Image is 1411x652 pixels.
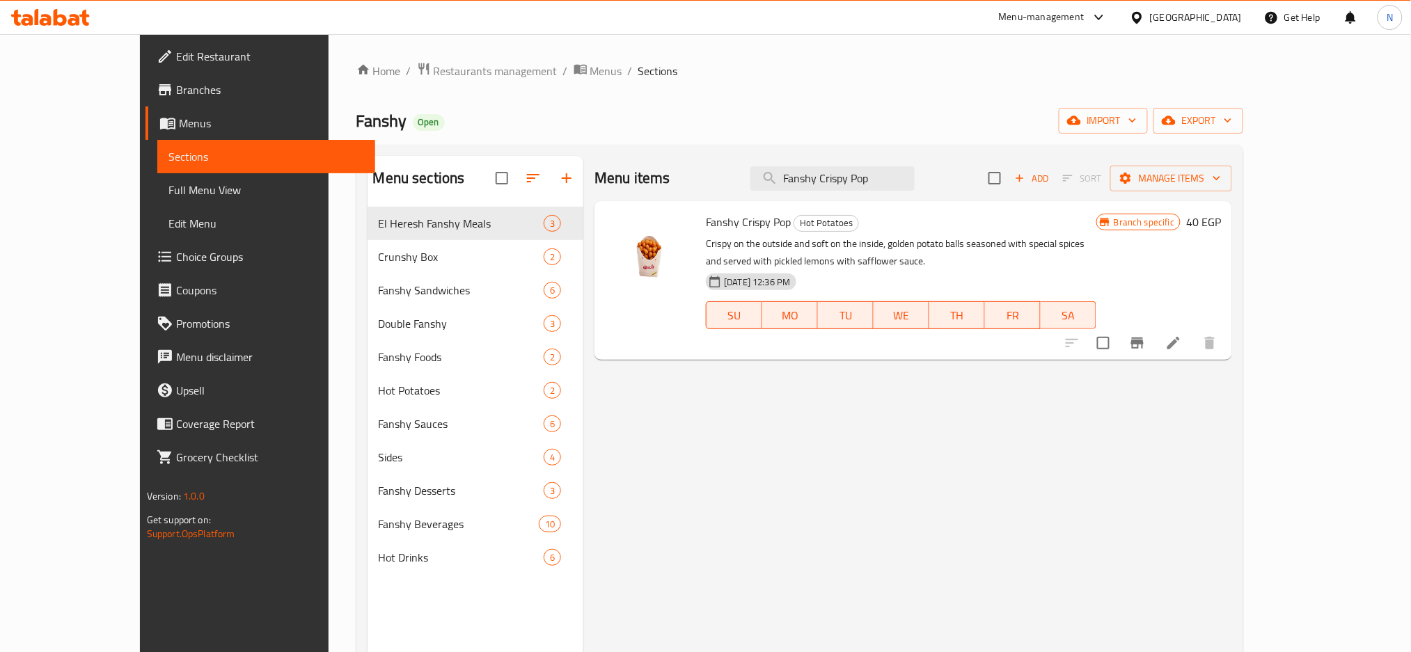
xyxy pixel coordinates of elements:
button: Manage items [1110,166,1232,191]
span: 4 [544,451,560,464]
a: Edit Restaurant [145,40,376,73]
span: 6 [544,284,560,297]
span: Select section first [1054,168,1110,189]
div: Hot Drinks6 [368,541,584,574]
div: Sides4 [368,440,584,474]
span: Promotions [176,315,365,332]
a: Menu disclaimer [145,340,376,374]
div: Double Fanshy3 [368,307,584,340]
a: Full Menu View [157,173,376,207]
span: Sections [168,148,365,165]
button: SA [1041,301,1096,329]
span: MO [768,305,812,326]
a: Choice Groups [145,240,376,273]
nav: breadcrumb [356,62,1244,80]
span: 2 [544,384,560,397]
span: Select to update [1089,328,1118,358]
a: Grocery Checklist [145,440,376,474]
div: items [544,382,561,399]
span: import [1070,112,1137,129]
span: Edit Menu [168,215,365,232]
span: Fanshy Sandwiches [379,282,544,299]
span: Fanshy Foods [379,349,544,365]
span: Fanshy Beverages [379,516,539,532]
a: Sections [157,140,376,173]
h2: Menu sections [373,168,465,189]
div: El Heresh Fanshy Meals [379,215,544,232]
button: WE [874,301,929,329]
span: SU [712,305,757,326]
span: Full Menu View [168,182,365,198]
div: Open [413,114,445,131]
div: Menu-management [999,9,1085,26]
span: Menus [590,63,622,79]
div: items [544,449,561,466]
span: Upsell [176,382,365,399]
span: Select section [980,164,1009,193]
div: Hot Potatoes2 [368,374,584,407]
span: 6 [544,418,560,431]
span: Menus [179,115,365,132]
button: SU [706,301,762,329]
span: export [1165,112,1232,129]
button: TH [929,301,985,329]
span: [DATE] 12:36 PM [718,276,796,289]
span: Grocery Checklist [176,449,365,466]
span: WE [879,305,924,326]
div: items [544,549,561,566]
span: Sections [638,63,678,79]
span: TH [935,305,979,326]
span: 3 [544,484,560,498]
span: 6 [544,551,560,564]
span: Fanshy Desserts [379,482,544,499]
div: Fanshy Sauces6 [368,407,584,440]
div: items [544,282,561,299]
span: 1.0.0 [183,487,205,505]
span: Choice Groups [176,248,365,265]
a: Promotions [145,307,376,340]
span: Fanshy Sauces [379,415,544,432]
span: Open [413,116,445,128]
div: [GEOGRAPHIC_DATA] [1150,10,1242,25]
div: Fanshy Sandwiches6 [368,273,584,307]
a: Coupons [145,273,376,307]
div: items [544,248,561,265]
div: Fanshy Beverages10 [368,507,584,541]
h6: 40 EGP [1186,212,1221,232]
div: items [544,349,561,365]
a: Restaurants management [417,62,558,80]
span: 2 [544,251,560,264]
span: Fanshy Crispy Pop [706,212,791,232]
button: export [1153,108,1243,134]
div: items [539,516,561,532]
h2: Menu items [594,168,670,189]
a: Menus [574,62,622,80]
div: Hot Potatoes [794,215,859,232]
span: Hot Potatoes [794,215,858,231]
span: Coupons [176,282,365,299]
div: Crunshy Box2 [368,240,584,273]
span: Add item [1009,168,1054,189]
input: search [750,166,915,191]
span: Hot Drinks [379,549,544,566]
div: Double Fanshy [379,315,544,332]
span: Hot Potatoes [379,382,544,399]
span: 3 [544,317,560,331]
button: FR [985,301,1041,329]
span: Add [1013,170,1050,186]
span: Branch specific [1108,216,1180,229]
a: Edit Menu [157,207,376,240]
button: MO [762,301,818,329]
button: TU [818,301,874,329]
nav: Menu sections [368,201,584,580]
button: import [1059,108,1148,134]
a: Upsell [145,374,376,407]
a: Branches [145,73,376,106]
